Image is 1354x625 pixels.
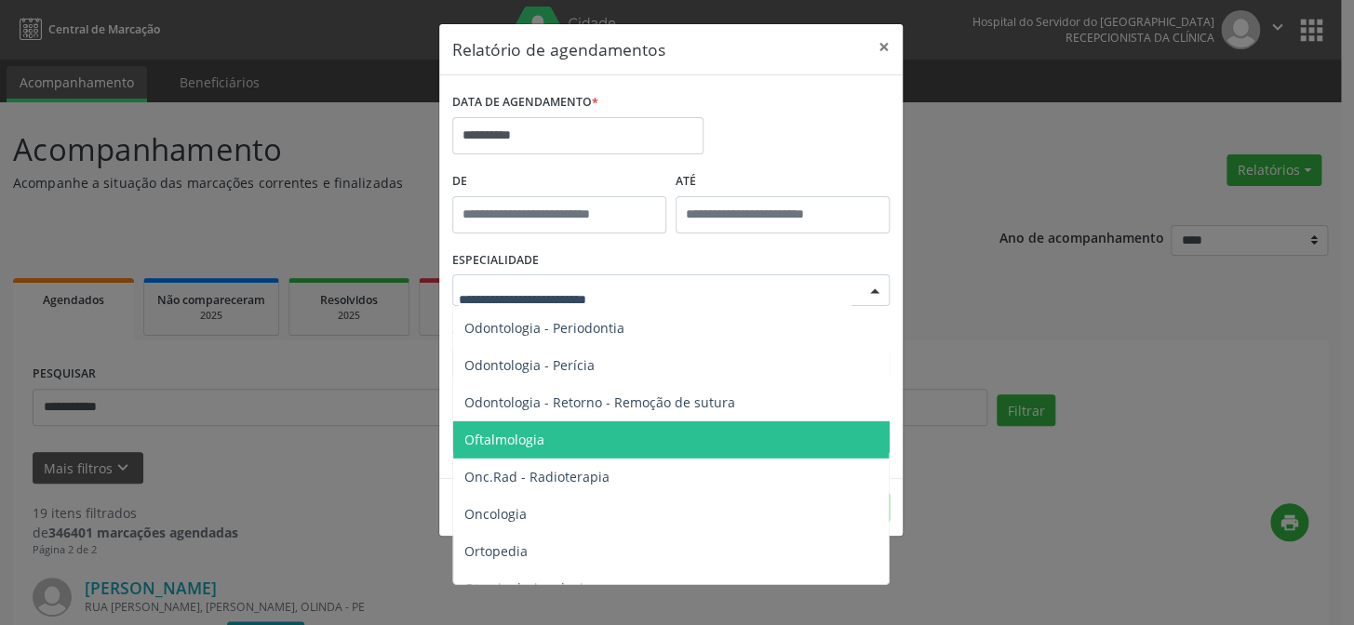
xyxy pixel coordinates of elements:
[464,542,528,560] span: Ortopedia
[464,579,591,597] span: Otorrinolaringologia
[452,246,539,275] label: ESPECIALIDADE
[452,88,598,117] label: DATA DE AGENDAMENTO
[676,167,890,196] label: ATÉ
[452,167,666,196] label: De
[464,468,610,485] span: Onc.Rad - Radioterapia
[464,356,595,374] span: Odontologia - Perícia
[452,37,665,61] h5: Relatório de agendamentos
[865,24,903,70] button: Close
[464,431,544,448] span: Oftalmologia
[464,319,624,337] span: Odontologia - Periodontia
[464,505,527,523] span: Oncologia
[464,393,735,411] span: Odontologia - Retorno - Remoção de sutura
